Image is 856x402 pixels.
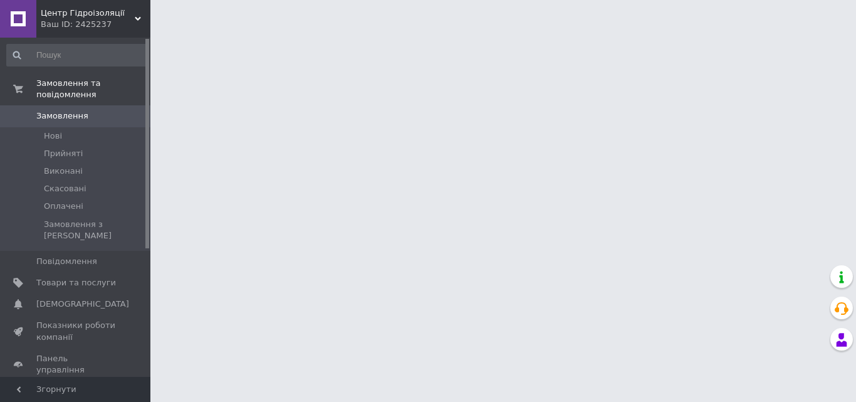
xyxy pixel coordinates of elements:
span: Показники роботи компанії [36,320,116,342]
span: [DEMOGRAPHIC_DATA] [36,299,129,310]
span: Замовлення [36,110,88,122]
span: Скасовані [44,183,86,194]
span: Замовлення та повідомлення [36,78,150,100]
span: Оплачені [44,201,83,212]
input: Пошук [6,44,148,66]
span: Панель управління [36,353,116,376]
span: Виконані [44,166,83,177]
span: Товари та послуги [36,277,116,288]
div: Ваш ID: 2425237 [41,19,150,30]
span: Нові [44,130,62,142]
span: Центр Гідроізоляції [41,8,135,19]
span: Прийняті [44,148,83,159]
span: Повідомлення [36,256,97,267]
span: Замовлення з [PERSON_NAME] [44,219,147,241]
